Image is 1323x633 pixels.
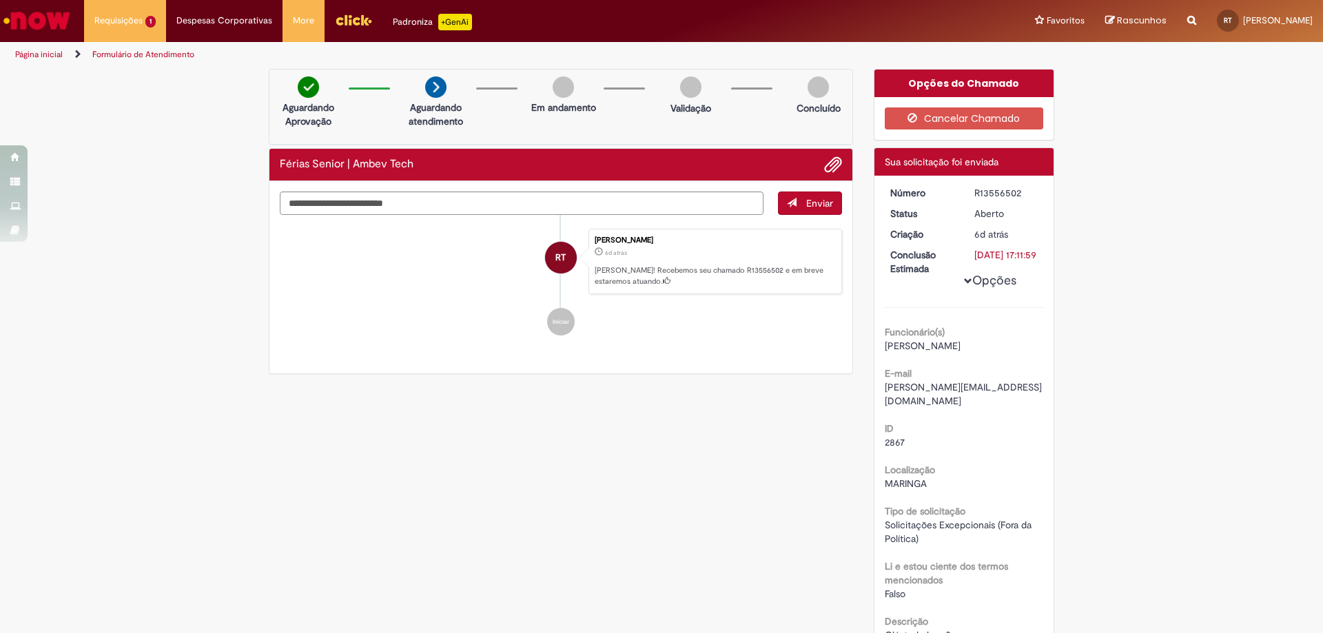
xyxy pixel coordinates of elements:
a: Formulário de Atendimento [92,49,194,60]
p: +GenAi [438,14,472,30]
dt: Status [880,207,965,220]
button: Adicionar anexos [824,156,842,174]
p: Aguardando atendimento [402,101,469,128]
div: Padroniza [393,14,472,30]
div: R13556502 [974,186,1038,200]
img: arrow-next.png [425,76,447,98]
span: Rascunhos [1117,14,1167,27]
b: E-mail [885,367,912,380]
span: More [293,14,314,28]
span: Requisições [94,14,143,28]
textarea: Digite sua mensagem aqui... [280,191,763,215]
div: Opções do Chamado [874,70,1054,97]
dt: Número [880,186,965,200]
h2: Férias Senior | Ambev Tech Histórico de tíquete [280,158,413,171]
ul: Histórico de tíquete [280,215,842,350]
span: Favoritos [1047,14,1085,28]
b: Descrição [885,615,928,627]
b: Localização [885,464,935,476]
div: [DATE] 17:11:59 [974,248,1038,262]
p: [PERSON_NAME]! Recebemos seu chamado R13556502 e em breve estaremos atuando. [595,265,834,287]
p: Validação [670,101,711,115]
span: Falso [885,588,905,600]
dt: Conclusão Estimada [880,248,965,276]
b: Tipo de solicitação [885,505,965,517]
span: Despesas Corporativas [176,14,272,28]
span: 1 [145,16,156,28]
time: 22/09/2025 17:11:56 [605,249,627,257]
span: [PERSON_NAME] [1243,14,1313,26]
span: 6d atrás [974,228,1008,240]
dt: Criação [880,227,965,241]
a: Página inicial [15,49,63,60]
div: Rodrigo Nabas Teruel [545,242,577,273]
b: ID [885,422,894,435]
div: 22/09/2025 17:11:56 [974,227,1038,241]
img: img-circle-grey.png [553,76,574,98]
time: 22/09/2025 17:11:56 [974,228,1008,240]
span: 6d atrás [605,249,627,257]
ul: Trilhas de página [10,42,872,68]
span: MARINGA [885,477,927,490]
div: Aberto [974,207,1038,220]
span: 2867 [885,436,905,448]
img: click_logo_yellow_360x200.png [335,10,372,30]
button: Enviar [778,191,842,215]
img: check-circle-green.png [298,76,319,98]
span: [PERSON_NAME][EMAIL_ADDRESS][DOMAIN_NAME] [885,381,1042,407]
p: Em andamento [531,101,596,114]
button: Cancelar Chamado [885,107,1044,129]
img: img-circle-grey.png [808,76,829,98]
b: Li e estou ciente dos termos mencionados [885,560,1008,586]
p: Concluído [797,101,841,115]
span: Solicitações Excepcionais (Fora da Política) [885,519,1034,545]
img: img-circle-grey.png [680,76,701,98]
span: Enviar [806,197,833,209]
span: RT [1224,16,1232,25]
span: Sua solicitação foi enviada [885,156,998,168]
li: Rodrigo Nabas Teruel [280,229,842,295]
span: RT [555,241,566,274]
img: ServiceNow [1,7,72,34]
a: Rascunhos [1105,14,1167,28]
span: [PERSON_NAME] [885,340,961,352]
p: Aguardando Aprovação [275,101,342,128]
b: Funcionário(s) [885,326,945,338]
div: [PERSON_NAME] [595,236,834,245]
